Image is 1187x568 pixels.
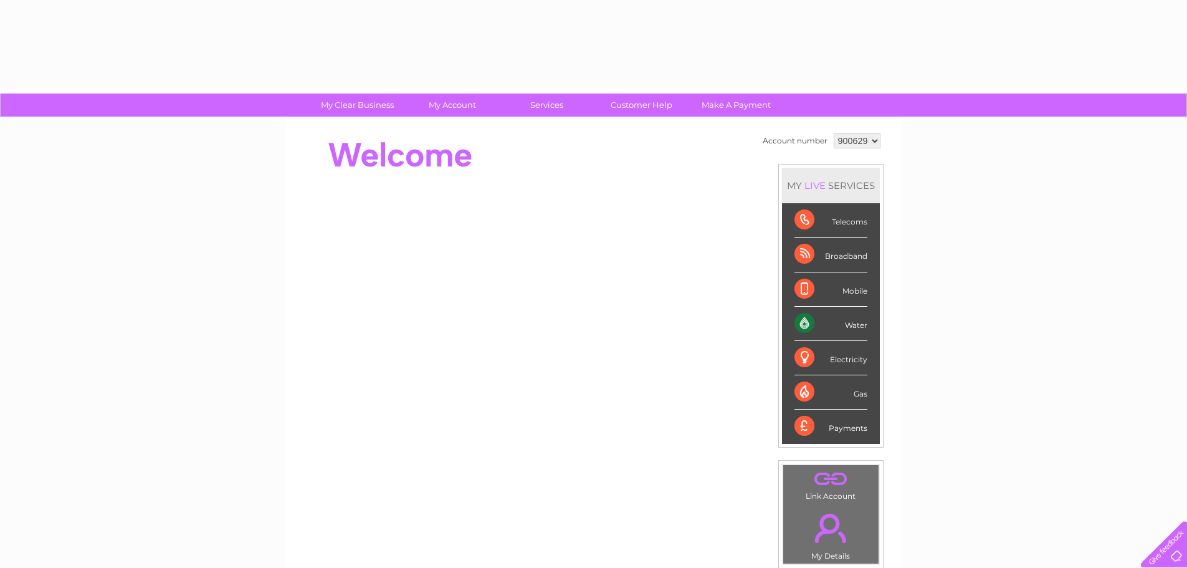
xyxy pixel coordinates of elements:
[794,307,867,341] div: Water
[401,94,503,117] a: My Account
[794,375,867,410] div: Gas
[794,341,867,375] div: Electricity
[495,94,598,117] a: Services
[760,130,831,152] td: Account number
[782,168,880,203] div: MY SERVICES
[802,180,828,191] div: LIVE
[685,94,788,117] a: Make A Payment
[794,238,867,272] div: Broadband
[306,94,409,117] a: My Clear Business
[794,410,867,443] div: Payments
[783,503,879,564] td: My Details
[794,203,867,238] div: Telecoms
[794,272,867,307] div: Mobile
[786,468,875,490] a: .
[786,506,875,550] a: .
[783,465,879,504] td: Link Account
[590,94,693,117] a: Customer Help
